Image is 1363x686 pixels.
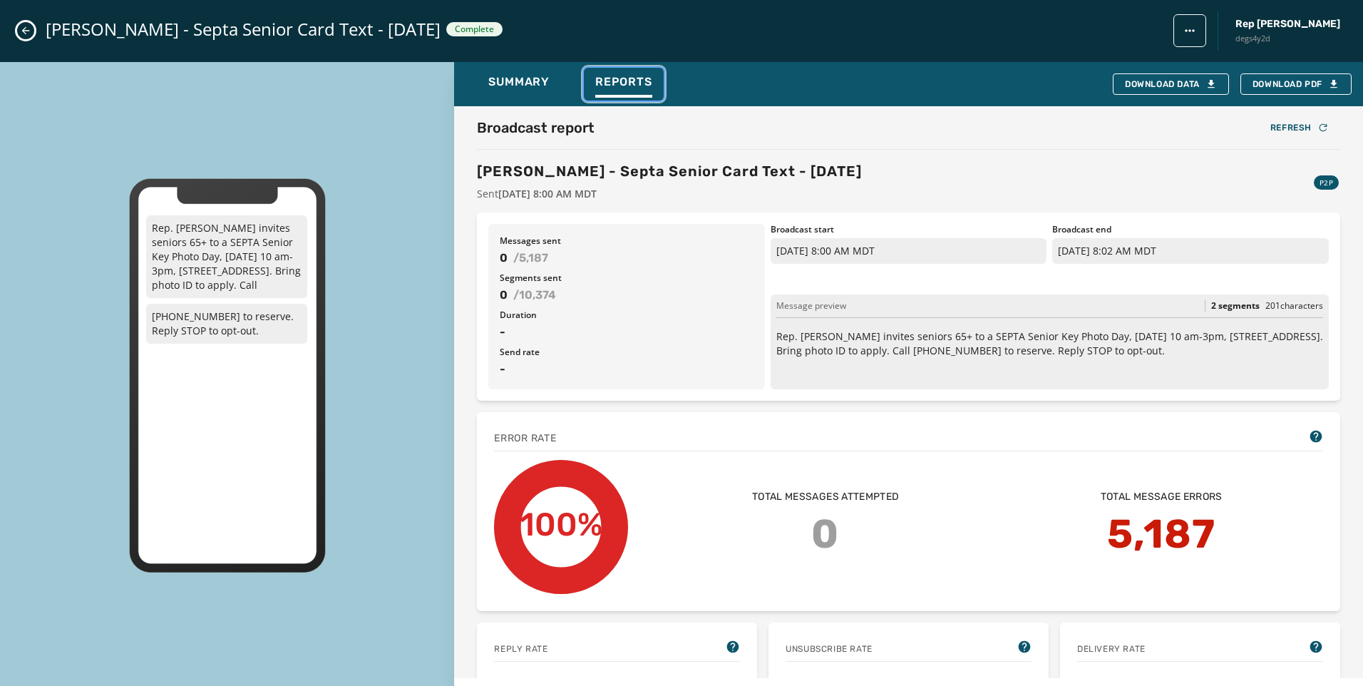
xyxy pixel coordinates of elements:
[1235,33,1340,45] span: degs4y2d
[513,287,556,304] span: / 10,374
[1314,175,1339,190] div: P2P
[1052,238,1329,264] p: [DATE] 8:02 AM MDT
[1235,17,1340,31] span: Rep [PERSON_NAME]
[494,431,556,446] span: Error rate
[1270,122,1329,133] div: Refresh
[1107,504,1216,564] span: 5,187
[498,187,597,200] span: [DATE] 8:00 AM MDT
[595,75,652,89] span: Reports
[752,490,899,504] span: Total messages attempted
[786,643,873,655] span: Unsubscribe Rate
[477,187,862,201] span: Sent
[771,238,1047,264] p: [DATE] 8:00 AM MDT
[1052,224,1329,235] span: Broadcast end
[776,300,846,312] span: Message preview
[1240,73,1352,95] button: Download PDF
[477,118,595,138] h2: Broadcast report
[1259,118,1340,138] button: Refresh
[1077,643,1146,655] span: Delivery Rate
[1101,490,1223,504] span: Total message errors
[1173,14,1206,47] button: broadcast action menu
[146,215,307,298] p: Rep. [PERSON_NAME] invites seniors 65+ to a SEPTA Senior Key Photo Day, [DATE] 10 am-3pm, [STREET...
[500,324,753,341] span: -
[46,18,441,41] span: [PERSON_NAME] - Septa Senior Card Text - [DATE]
[146,304,307,344] p: [PHONE_NUMBER] to reserve. Reply STOP to opt-out.
[494,643,547,655] span: Reply rate
[477,68,561,101] button: Summary
[513,250,548,267] span: / 5,187
[1253,78,1339,90] span: Download PDF
[811,504,839,564] span: 0
[1125,78,1217,90] div: Download Data
[1113,73,1229,95] button: Download Data
[520,505,603,543] text: 100%
[1211,300,1260,312] span: 2 segments
[500,287,508,304] span: 0
[488,75,550,89] span: Summary
[500,309,753,321] span: Duration
[500,235,753,247] span: Messages sent
[477,161,862,181] h3: [PERSON_NAME] - Septa Senior Card Text - [DATE]
[500,272,753,284] span: Segments sent
[771,224,1047,235] span: Broadcast start
[776,329,1323,358] p: Rep. [PERSON_NAME] invites seniors 65+ to a SEPTA Senior Key Photo Day, [DATE] 10 am-3pm, [STREET...
[500,361,753,378] span: -
[455,24,494,35] span: Complete
[584,68,664,101] button: Reports
[1265,300,1323,312] span: 201 characters
[500,250,508,267] span: 0
[500,347,753,358] span: Send rate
